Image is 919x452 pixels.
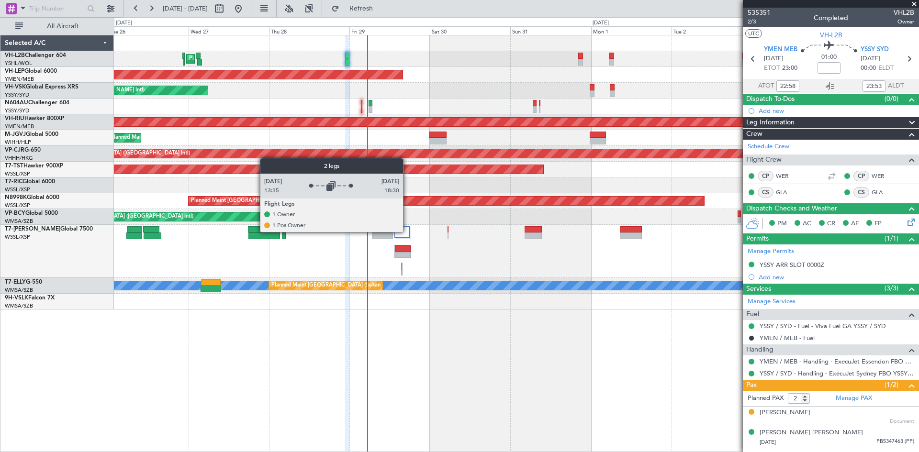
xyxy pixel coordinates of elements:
a: WER [872,172,893,180]
span: M-JGVJ [5,132,26,137]
span: ETOT [764,64,780,73]
a: Manage Services [748,297,796,307]
a: YSSY / SYD - Handling - ExecuJet Sydney FBO YSSY / SYD [760,369,914,377]
div: Mon 1 [591,26,672,35]
div: CP [758,171,773,181]
label: Planned PAX [748,394,784,403]
div: Sat 30 [430,26,510,35]
span: PB5347463 (PP) [876,438,914,446]
span: [DATE] [861,54,880,64]
span: [DATE] [760,439,776,446]
span: N8998K [5,195,27,200]
a: WIHH/HLP [5,139,31,146]
span: VP-BCY [5,210,25,216]
a: VH-L2BChallenger 604 [5,53,66,58]
div: CP [853,171,869,181]
div: Tue 26 [108,26,189,35]
button: All Aircraft [11,19,104,34]
a: YSSY/SYD [5,107,29,114]
span: 01:00 [821,53,837,62]
a: WMSA/SZB [5,302,33,309]
span: 535351 [748,8,771,18]
a: GLA [872,188,893,197]
span: ATOT [758,81,774,91]
span: AC [803,219,811,229]
div: CS [758,187,773,198]
span: [DATE] - [DATE] [163,4,208,13]
a: YSSY/SYD [5,91,29,99]
div: Planned Maint Sydney ([PERSON_NAME] Intl) [189,52,300,66]
a: T7-ELLYG-550 [5,279,42,285]
a: T7-[PERSON_NAME]Global 7500 [5,226,93,232]
a: WER [776,172,797,180]
span: ELDT [878,64,894,73]
div: Add new [759,107,914,115]
div: Thu 28 [269,26,349,35]
span: Services [746,284,771,295]
span: VH-L2B [820,30,842,40]
span: YSSY SYD [861,45,889,55]
span: ALDT [888,81,904,91]
a: WMSA/SZB [5,218,33,225]
a: VH-RIUHawker 800XP [5,116,64,121]
span: VH-L2B [5,53,25,58]
div: Tue 2 [672,26,752,35]
span: CR [827,219,835,229]
span: 00:00 [861,64,876,73]
input: --:-- [776,80,799,92]
a: T7-RICGlobal 6000 [5,179,55,185]
span: Leg Information [746,117,795,128]
span: 23:00 [782,64,797,73]
div: [PERSON_NAME] [PERSON_NAME] [760,428,863,438]
span: YMEN MEB [764,45,797,55]
a: Manage PAX [836,394,872,403]
span: (3/3) [885,283,898,293]
span: N604AU [5,100,28,106]
span: Document [890,418,914,426]
a: Manage Permits [748,247,794,256]
span: Flight Crew [746,154,782,165]
div: [PERSON_NAME] [760,408,810,418]
span: FP [874,219,882,229]
div: Add new [759,273,914,281]
span: (1/2) [885,380,898,390]
a: YSSY / SYD - Fuel - Viva Fuel GA YSSY / SYD [760,322,886,330]
a: WMSA/SZB [5,287,33,294]
span: VH-RIU [5,116,24,121]
a: N8998KGlobal 6000 [5,195,59,200]
a: VH-VSKGlobal Express XRS [5,84,78,90]
span: Refresh [341,5,381,12]
a: YSHL/WOL [5,60,32,67]
a: YMEN/MEB [5,123,34,130]
a: GLA [776,188,797,197]
a: VP-BCYGlobal 5000 [5,210,58,216]
span: Pax [746,380,757,391]
span: Dispatch To-Dos [746,94,795,105]
span: (1/1) [885,233,898,243]
span: AF [851,219,859,229]
a: Schedule Crew [748,142,789,152]
span: Dispatch Checks and Weather [746,203,837,214]
span: Handling [746,344,773,355]
a: VHHH/HKG [5,154,33,162]
div: Completed [814,13,848,23]
a: WSSL/XSP [5,170,30,177]
span: T7-[PERSON_NAME] [5,226,60,232]
input: --:-- [863,80,885,92]
span: Fuel [746,309,759,320]
a: WSSL/XSP [5,186,30,193]
a: M-JGVJGlobal 5000 [5,132,58,137]
div: [DATE] [116,19,132,27]
button: Refresh [327,1,384,16]
button: UTC [745,29,762,38]
a: T7-TSTHawker 900XP [5,163,63,169]
span: VP-CJR [5,147,24,153]
span: VHL2B [894,8,914,18]
div: Sun 31 [510,26,591,35]
a: VH-LEPGlobal 6000 [5,68,57,74]
span: T7-TST [5,163,23,169]
a: VP-CJRG-650 [5,147,41,153]
a: YMEN/MEB [5,76,34,83]
span: 2/3 [748,18,771,26]
span: T7-ELLY [5,279,26,285]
